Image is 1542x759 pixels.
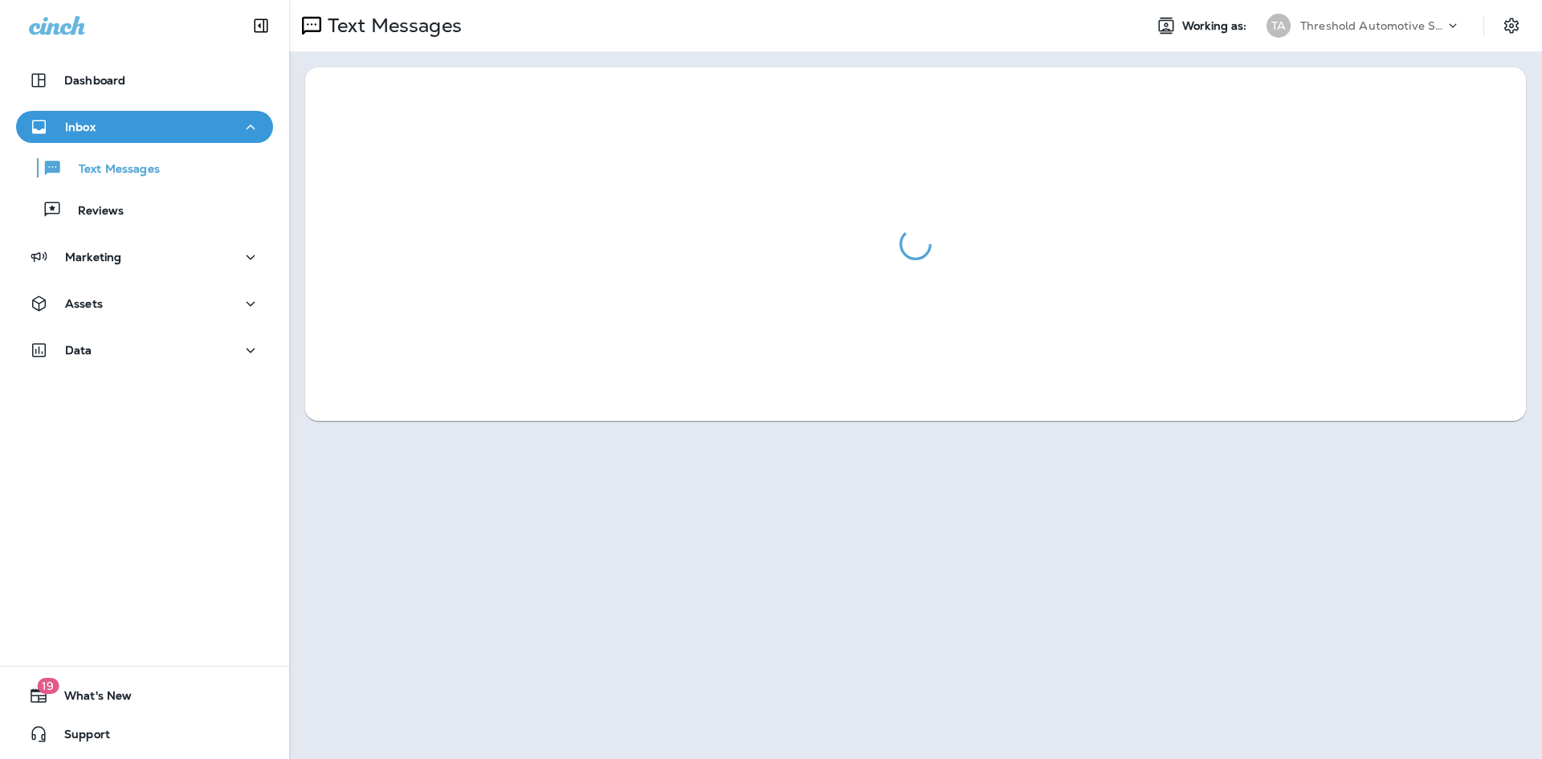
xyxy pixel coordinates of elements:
[16,241,273,273] button: Marketing
[239,10,284,42] button: Collapse Sidebar
[1267,14,1291,38] div: TA
[16,288,273,320] button: Assets
[1497,11,1526,40] button: Settings
[16,718,273,750] button: Support
[64,74,125,87] p: Dashboard
[63,162,160,178] p: Text Messages
[37,678,59,694] span: 19
[48,689,132,708] span: What's New
[1182,19,1250,33] span: Working as:
[16,334,273,366] button: Data
[65,120,96,133] p: Inbox
[16,111,273,143] button: Inbox
[321,14,462,38] p: Text Messages
[62,204,124,219] p: Reviews
[16,64,273,96] button: Dashboard
[16,193,273,226] button: Reviews
[1300,19,1445,32] p: Threshold Automotive Service dba Grease Monkey
[65,297,103,310] p: Assets
[65,251,121,263] p: Marketing
[48,728,110,747] span: Support
[16,679,273,712] button: 19What's New
[16,151,273,185] button: Text Messages
[65,344,92,357] p: Data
